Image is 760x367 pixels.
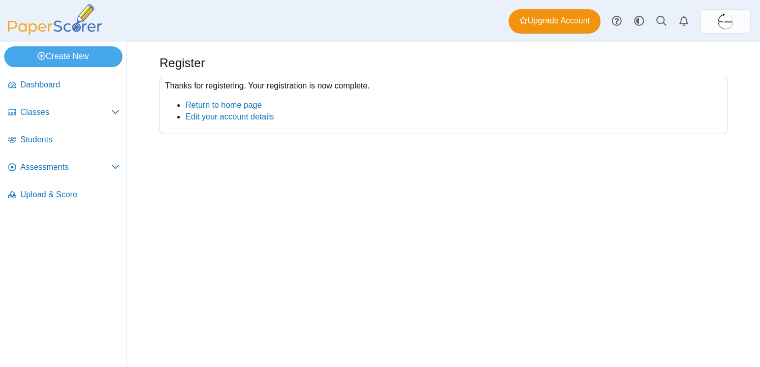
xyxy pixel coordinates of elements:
[673,10,695,33] a: Alerts
[4,128,123,152] a: Students
[4,4,106,35] img: PaperScorer
[4,183,123,207] a: Upload & Score
[160,54,205,72] h1: Register
[160,77,727,134] div: Thanks for registering. Your registration is now complete.
[717,13,734,29] span: Dana Wake
[4,46,122,67] a: Create New
[4,28,106,37] a: PaperScorer
[717,13,734,29] img: ps.YmoFDjm2zrR5LSNf
[185,112,274,121] a: Edit your account details
[20,107,111,118] span: Classes
[185,101,262,109] a: Return to home page
[20,134,119,145] span: Students
[4,101,123,125] a: Classes
[4,156,123,180] a: Assessments
[20,189,119,200] span: Upload & Score
[519,15,590,26] span: Upgrade Account
[20,79,119,90] span: Dashboard
[509,9,600,34] a: Upgrade Account
[20,162,111,173] span: Assessments
[700,9,751,34] a: ps.YmoFDjm2zrR5LSNf
[4,73,123,98] a: Dashboard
